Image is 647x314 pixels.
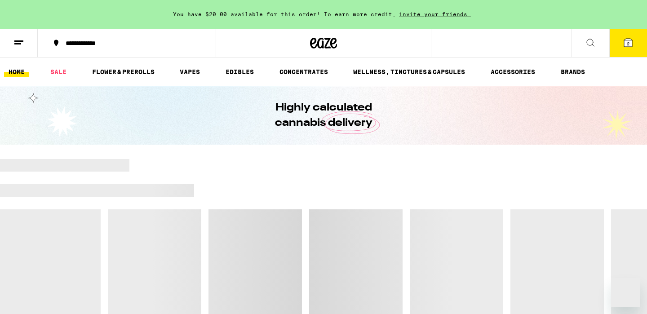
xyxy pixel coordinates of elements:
a: FLOWER & PREROLLS [88,66,159,77]
a: HOME [4,66,29,77]
button: 2 [609,29,647,57]
a: CONCENTRATES [275,66,332,77]
a: VAPES [175,66,204,77]
span: invite your friends. [396,11,474,17]
a: BRANDS [556,66,589,77]
a: EDIBLES [221,66,258,77]
iframe: Button to launch messaging window [611,278,640,307]
span: You have $20.00 available for this order! To earn more credit, [173,11,396,17]
a: ACCESSORIES [486,66,540,77]
a: SALE [46,66,71,77]
a: WELLNESS, TINCTURES & CAPSULES [349,66,470,77]
span: 2 [627,41,629,46]
h1: Highly calculated cannabis delivery [249,100,398,131]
